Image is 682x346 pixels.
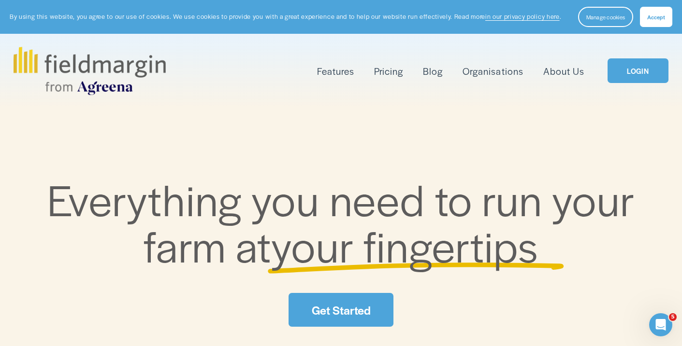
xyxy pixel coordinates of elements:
[669,313,677,321] span: 5
[47,169,645,275] span: Everything you need to run your farm at
[578,7,633,27] button: Manage cookies
[10,12,561,21] p: By using this website, you agree to our use of cookies. We use cookies to provide you with a grea...
[586,13,625,21] span: Manage cookies
[317,63,354,79] a: folder dropdown
[608,58,668,83] a: LOGIN
[543,63,584,79] a: About Us
[647,13,665,21] span: Accept
[289,293,393,326] a: Get Started
[485,12,560,21] a: in our privacy policy here
[640,7,672,27] button: Accept
[463,63,523,79] a: Organisations
[14,47,165,95] img: fieldmargin.com
[423,63,443,79] a: Blog
[374,63,403,79] a: Pricing
[271,215,538,275] span: your fingertips
[317,64,354,78] span: Features
[649,313,672,336] iframe: Intercom live chat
